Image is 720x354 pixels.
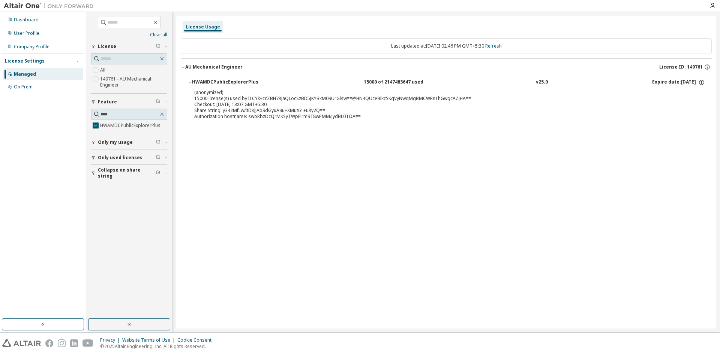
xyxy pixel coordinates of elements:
span: Only my usage [98,139,133,145]
div: HWAMDCPublicExplorerPlus [192,79,259,86]
img: Altair One [4,2,97,10]
label: HWAMDCPublicExplorerPlus [100,121,162,130]
div: Share String: y342MfLw/ltDKJJAb9dGyuA9u+XMut61+uRy2Q== [194,108,680,114]
span: Collapse on share string [98,167,156,179]
div: Expire date: [DATE] [652,79,705,86]
p: © 2025 Altair Engineering, Inc. All Rights Reserved. [100,343,216,350]
label: All [100,66,107,75]
div: Privacy [100,337,122,343]
img: instagram.svg [58,339,66,347]
img: altair_logo.svg [2,339,41,347]
span: Clear filter [156,155,160,161]
div: Last updated at: [DATE] 02:46 PM GMT+5:30 [181,38,712,54]
button: AU Mechanical EngineerLicense ID: 149761 [181,59,712,75]
div: 15000 license(s) used by i1CYk+ccZBH7RJaQLocSzBD5JKYBkM09UrGisw==@HN4QUce9IkcSKqVyNwqMgBMCWRn1hGw... [194,89,680,102]
span: License [98,43,116,49]
span: Only used licenses [98,155,142,161]
label: 149761 - AU Mechanical Engineer [100,75,167,90]
a: Refresh [485,43,502,49]
div: Website Terms of Use [122,337,177,343]
span: Clear filter [156,139,160,145]
div: Authorization hostname: swoRbzDcQrMKSyTWpFirm9T8wPMM/JydBL0TOA== [194,114,680,119]
button: Feature [91,94,167,110]
div: Company Profile [14,44,49,50]
div: License Usage [186,24,220,30]
div: 15000 of 2147483647 used [364,79,431,86]
div: Dashboard [14,17,39,23]
div: Checkout: [DATE] 13:07 GMT+5:30 [194,102,680,108]
div: On Prem [14,84,33,90]
span: License ID: 149761 [659,64,703,70]
div: Cookie Consent [177,337,216,343]
span: Clear filter [156,43,160,49]
img: youtube.svg [82,339,93,347]
span: Clear filter [156,99,160,105]
div: v25.0 [536,79,548,86]
span: Clear filter [156,170,160,176]
a: Clear all [91,32,167,38]
button: Collapse on share string [91,165,167,181]
img: facebook.svg [45,339,53,347]
img: linkedin.svg [70,339,78,347]
div: License Settings [5,58,45,64]
button: Only used licenses [91,149,167,166]
div: User Profile [14,30,39,36]
div: Managed [14,71,36,77]
button: Only my usage [91,134,167,151]
span: Feature [98,99,117,105]
p: (anonymized) [194,89,680,96]
button: HWAMDCPublicExplorerPlus15000 of 2147483647 usedv25.0Expire date:[DATE] [187,74,705,91]
button: License [91,38,167,55]
div: AU Mechanical Engineer [185,64,243,70]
